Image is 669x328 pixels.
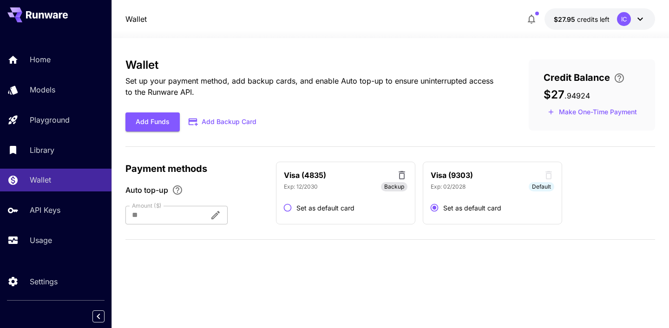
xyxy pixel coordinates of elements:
div: $27.94924 [554,14,610,24]
p: Models [30,84,55,95]
p: Library [30,144,54,156]
button: $27.94924IC [544,8,655,30]
p: Usage [30,235,52,246]
button: Add Funds [125,112,180,131]
button: Enable Auto top-up to ensure uninterrupted service. We'll automatically bill the chosen amount wh... [168,184,187,196]
p: Exp: 12/2030 [284,183,318,191]
span: Backup [384,183,404,191]
nav: breadcrumb [125,13,147,25]
p: API Keys [30,204,60,216]
p: Payment methods [125,162,265,176]
p: Home [30,54,51,65]
span: Auto top-up [125,184,168,196]
button: Make a one-time, non-recurring payment [544,105,641,119]
p: Set up your payment method, add backup cards, and enable Auto top-up to ensure uninterrupted acce... [125,75,499,98]
h3: Wallet [125,59,499,72]
span: Credit Balance [544,71,610,85]
p: Playground [30,114,70,125]
span: $27 [544,88,564,101]
p: Visa (9303) [431,170,473,181]
button: Add Backup Card [180,113,266,131]
button: Collapse sidebar [92,310,105,322]
span: Set as default card [296,203,354,213]
p: Exp: 02/2028 [431,183,466,191]
button: Enter your card details and choose an Auto top-up amount to avoid service interruptions. We'll au... [610,72,629,84]
a: Wallet [125,13,147,25]
span: . 94924 [564,91,590,100]
p: Visa (4835) [284,170,326,181]
span: credits left [577,15,610,23]
div: IC [617,12,631,26]
p: Settings [30,276,58,287]
span: Default [529,183,554,191]
div: Collapse sidebar [99,308,111,325]
p: Wallet [30,174,51,185]
label: Amount ($) [132,202,162,210]
span: Set as default card [443,203,501,213]
span: $27.95 [554,15,577,23]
